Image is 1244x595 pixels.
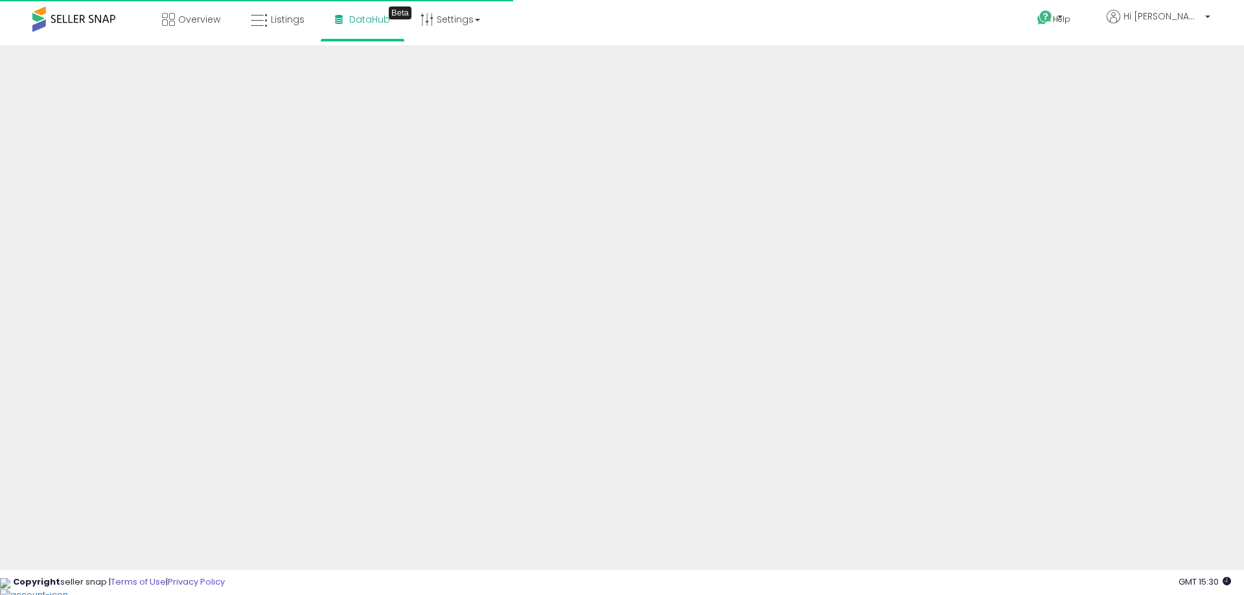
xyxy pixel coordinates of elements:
[271,13,305,26] span: Listings
[1037,10,1053,26] i: Get Help
[389,6,411,19] div: Tooltip anchor
[1107,10,1210,39] a: Hi [PERSON_NAME]
[1053,14,1070,25] span: Help
[349,13,390,26] span: DataHub
[178,13,220,26] span: Overview
[1123,10,1201,23] span: Hi [PERSON_NAME]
